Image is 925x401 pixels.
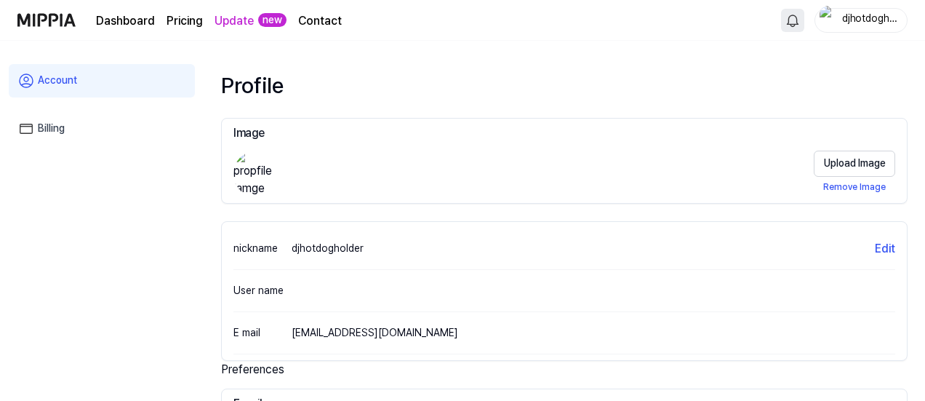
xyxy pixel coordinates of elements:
a: Contact [298,12,342,30]
div: nickname [233,240,292,256]
button: profiledjhotdogholder [814,8,908,33]
div: User name [233,282,292,298]
div: E mail [233,325,292,341]
img: profile [820,6,837,35]
a: Billing [9,112,195,146]
button: Edit [875,240,895,258]
button: Remove Image [814,177,895,197]
div: Profile [221,70,908,100]
h3: Image [233,124,895,142]
img: propfile Iamge [233,151,280,197]
div: new [258,13,287,28]
a: Update [215,12,254,30]
div: djhotdogholder [292,242,364,256]
a: Pricing [167,12,203,30]
div: djhotdogholder [841,12,898,28]
div: Preferences [221,361,908,380]
img: 알림 [784,12,801,29]
div: [EMAIL_ADDRESS][DOMAIN_NAME] [292,326,458,341]
button: Upload Image [814,151,895,177]
a: Dashboard [96,12,155,30]
a: Account [9,64,195,98]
